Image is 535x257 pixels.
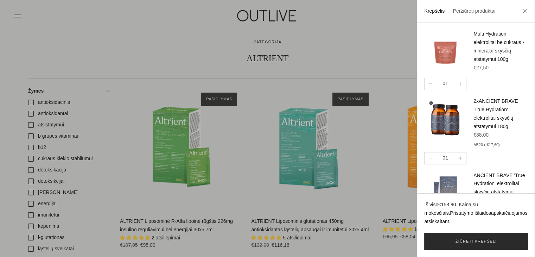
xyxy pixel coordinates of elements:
[473,132,489,138] span: €88,00
[438,202,456,207] span: €153,90
[453,8,495,14] a: Peržiūrėti produktai
[440,155,451,162] div: 01
[473,98,518,129] a: 2xANCIENT BRAVE 'True Hydration' elektrolitai skysčių atstatymui 180g
[440,80,451,88] div: 01
[424,233,528,250] a: Žiūrėti krepšelį
[473,173,525,203] a: ANCIENT BRAVE 'True Hydration' elektrolitai skysčių atstatymui pakuotėse 15x6g
[473,31,524,62] a: Multi Hydration elektrolitai be cukraus - mineralai skysčių atstatymui 100g
[424,171,466,214] img: true_hydration-outlive_ffaca34a-3afc-401e-baf9-fe69aba45765_200x.png
[424,97,466,139] img: ancient-brave-true_hydration-outlive_2_7fd163f7-ddfa-4eed-9273-cb0d7760e60d_200x.png
[424,201,528,226] p: Iš viso . Kaina su mokesčiais. apskaičiuojamos atsiskaitant.
[450,210,491,216] a: Pristatymo išlaidos
[424,30,466,72] img: Multi_Hydration_outlive_200x.png
[473,65,489,70] span: €27,50
[473,141,528,149] li: AB20 (-€17,60)
[424,8,445,14] a: Krepšelis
